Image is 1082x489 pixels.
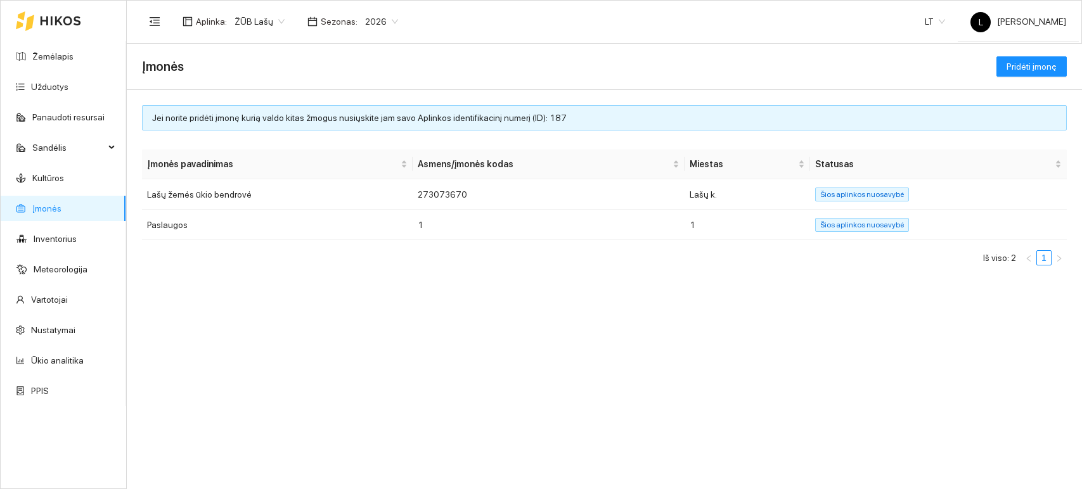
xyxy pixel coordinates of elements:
span: ŽŪB Lašų [235,12,285,31]
a: Inventorius [34,234,77,244]
span: LT [925,12,945,31]
button: right [1052,250,1067,265]
span: Sandėlis [32,135,105,160]
td: 1 [413,210,685,240]
span: [PERSON_NAME] [970,16,1066,27]
span: right [1055,255,1063,262]
div: Jei norite pridėti įmonę kurią valdo kitas žmogus nusiųskite jam savo Aplinkos identifikacinį num... [152,111,1057,125]
a: Meteorologija [34,264,87,274]
span: layout [183,16,193,27]
a: Panaudoti resursai [32,112,105,122]
td: Lašų k. [685,179,810,210]
button: left [1021,250,1036,265]
span: left [1025,255,1033,262]
a: Užduotys [31,82,68,92]
td: Lašų žemės ūkio bendrovė [142,179,413,210]
span: Asmens/įmonės kodas [418,157,670,171]
th: this column's title is Įmonės pavadinimas,this column is sortable [142,149,413,179]
span: menu-fold [149,16,160,27]
span: 2026 [365,12,398,31]
span: Įmonės [142,56,184,77]
li: 1 [1036,250,1052,265]
span: Miestas [690,157,795,171]
a: PPIS [31,386,49,396]
a: 1 [1037,251,1051,265]
td: 1 [685,210,810,240]
td: Paslaugos [142,210,413,240]
span: Aplinka : [196,15,227,29]
th: this column's title is Statusas,this column is sortable [810,149,1067,179]
li: Pirmyn [1052,250,1067,265]
a: Vartotojai [31,295,68,305]
a: Žemėlapis [32,51,74,61]
a: Įmonės [32,203,61,213]
span: Sezonas : [321,15,357,29]
span: Šios aplinkos nuosavybė [815,187,909,201]
li: Atgal [1021,250,1036,265]
th: this column's title is Asmens/įmonės kodas,this column is sortable [413,149,685,179]
button: Pridėti įmonę [996,56,1067,77]
td: 273073670 [413,179,685,210]
button: menu-fold [142,9,167,34]
th: this column's title is Miestas,this column is sortable [685,149,810,179]
a: Ūkio analitika [31,355,84,365]
span: L [979,12,983,32]
span: Statusas [815,157,1052,171]
span: Šios aplinkos nuosavybė [815,218,909,232]
span: Pridėti įmonę [1007,60,1057,73]
li: Iš viso: 2 [983,250,1016,265]
a: Nustatymai [31,325,75,335]
span: calendar [307,16,318,27]
a: Kultūros [32,173,64,183]
span: Įmonės pavadinimas [147,157,398,171]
